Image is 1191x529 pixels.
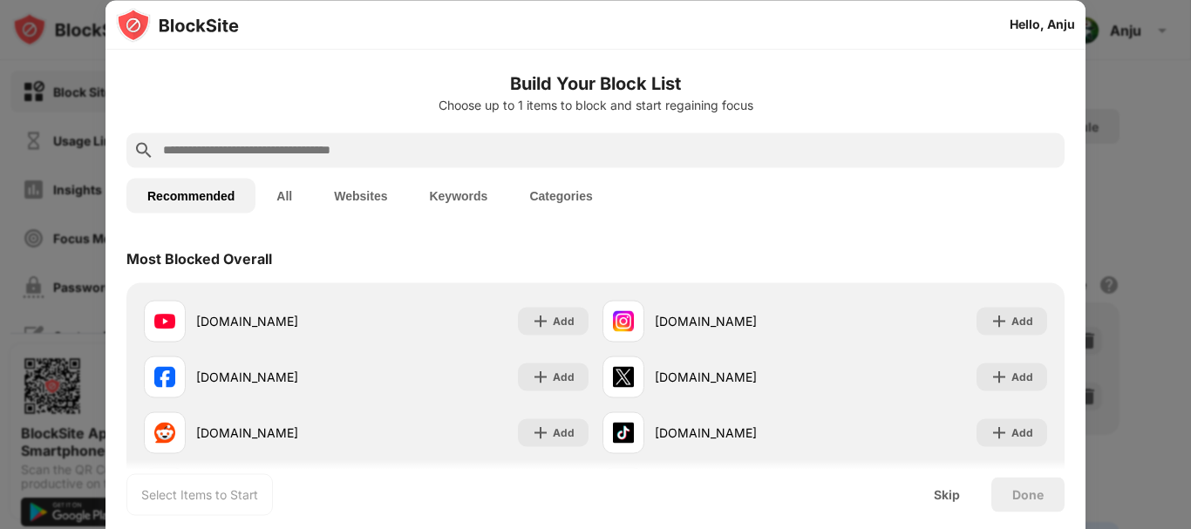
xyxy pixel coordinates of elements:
div: Add [553,312,575,329]
img: favicons [613,310,634,331]
div: [DOMAIN_NAME] [196,312,366,330]
button: Categories [508,178,613,213]
div: [DOMAIN_NAME] [196,424,366,442]
button: Recommended [126,178,255,213]
div: Choose up to 1 items to block and start regaining focus [126,98,1065,112]
div: Done [1012,487,1044,501]
img: search.svg [133,139,154,160]
button: Websites [313,178,408,213]
div: [DOMAIN_NAME] [655,312,825,330]
img: favicons [613,366,634,387]
div: Most Blocked Overall [126,249,272,267]
div: Add [553,424,575,441]
div: Add [553,368,575,385]
div: [DOMAIN_NAME] [196,368,366,386]
div: Hello, Anju [1010,17,1075,31]
img: favicons [154,422,175,443]
img: favicons [613,422,634,443]
div: [DOMAIN_NAME] [655,424,825,442]
div: Add [1011,368,1033,385]
h6: Build Your Block List [126,70,1065,96]
img: favicons [154,366,175,387]
div: Add [1011,424,1033,441]
button: Keywords [408,178,508,213]
div: [DOMAIN_NAME] [655,368,825,386]
img: logo-blocksite.svg [116,7,239,42]
div: Select Items to Start [141,485,258,503]
div: Skip [934,487,960,501]
div: Add [1011,312,1033,329]
button: All [255,178,313,213]
img: favicons [154,310,175,331]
